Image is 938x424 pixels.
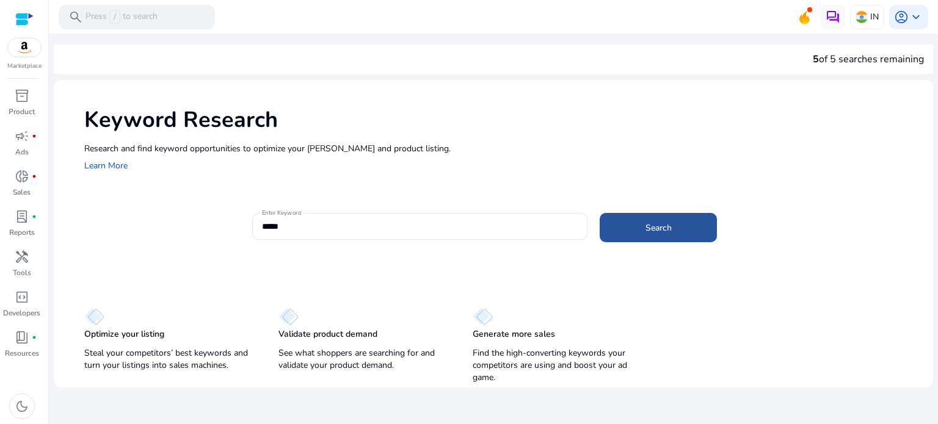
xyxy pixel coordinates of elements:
[68,10,83,24] span: search
[473,328,555,340] p: Generate more sales
[84,160,128,171] a: Learn More
[813,52,819,66] span: 5
[32,134,37,138] span: fiber_manual_record
[15,209,29,224] span: lab_profile
[7,62,42,71] p: Marketplace
[473,347,642,384] p: Find the high-converting keywords your competitors are using and boost your ad game.
[473,308,493,325] img: diamond.svg
[278,328,377,340] p: Validate product demand
[85,10,158,24] p: Press to search
[600,213,717,242] button: Search
[32,174,37,179] span: fiber_manual_record
[13,187,31,198] p: Sales
[813,52,924,66] div: of 5 searches remaining
[84,308,104,325] img: diamond.svg
[84,142,921,155] p: Research and find keyword opportunities to optimize your [PERSON_NAME] and product listing.
[894,10,909,24] span: account_circle
[15,290,29,304] span: code_blocks
[15,146,29,157] p: Ads
[15,129,29,143] span: campaign
[84,328,164,340] p: Optimize your listing
[9,227,35,238] p: Reports
[262,209,301,217] mat-label: Enter Keyword
[15,330,29,345] span: book_4
[645,221,672,234] span: Search
[8,38,41,57] img: amazon.svg
[15,250,29,264] span: handyman
[15,399,29,414] span: dark_mode
[856,11,868,23] img: in.svg
[909,10,923,24] span: keyboard_arrow_down
[3,307,40,318] p: Developers
[32,335,37,340] span: fiber_manual_record
[109,10,120,24] span: /
[278,347,448,372] p: See what shoppers are searching for and validate your product demand.
[9,106,35,117] p: Product
[870,6,879,27] p: IN
[32,214,37,219] span: fiber_manual_record
[5,348,39,359] p: Resources
[13,267,31,278] p: Tools
[15,88,29,103] span: inventory_2
[84,347,254,372] p: Steal your competitors’ best keywords and turn your listings into sales machines.
[278,308,299,325] img: diamond.svg
[15,169,29,184] span: donut_small
[84,107,921,133] h1: Keyword Research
